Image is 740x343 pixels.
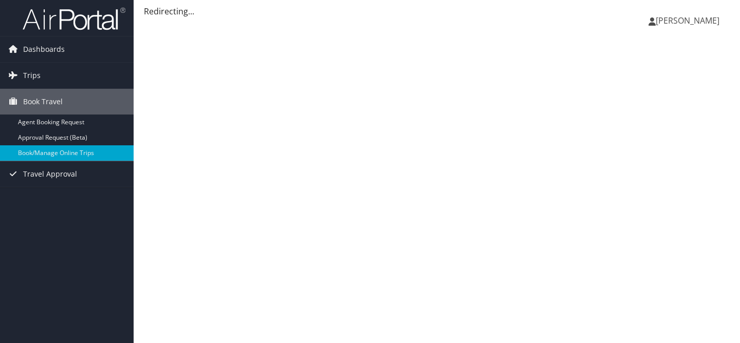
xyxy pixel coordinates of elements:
span: Travel Approval [23,161,77,187]
span: Trips [23,63,41,88]
span: [PERSON_NAME] [656,15,719,26]
span: Dashboards [23,36,65,62]
img: airportal-logo.png [23,7,125,31]
a: [PERSON_NAME] [649,5,730,36]
div: Redirecting... [144,5,730,17]
span: Book Travel [23,89,63,115]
